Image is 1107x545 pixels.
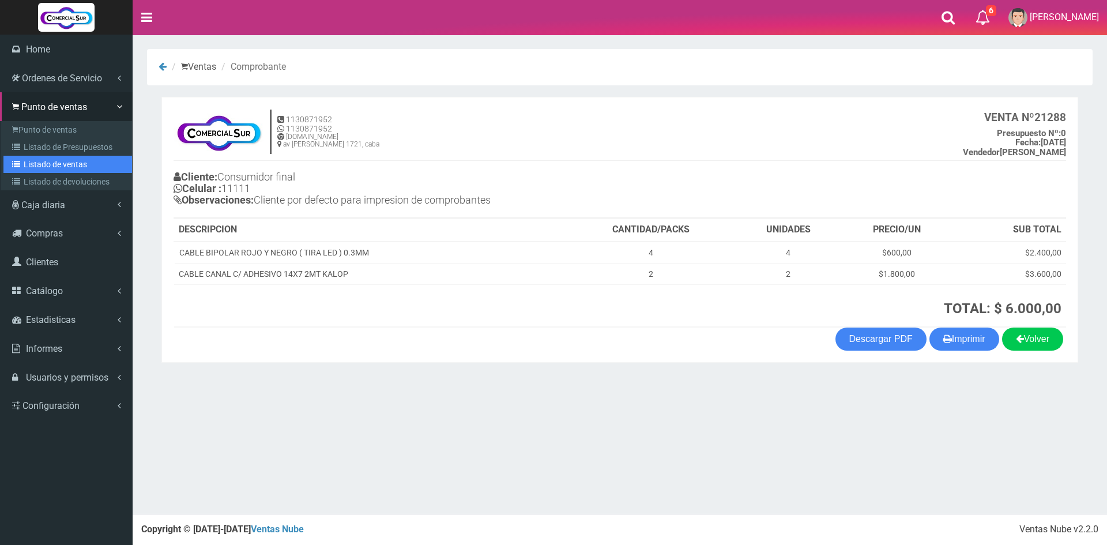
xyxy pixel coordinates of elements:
[984,111,1066,124] b: 21288
[3,173,132,190] a: Listado de devoluciones
[997,128,1066,138] b: 0
[3,121,132,138] a: Punto de ventas
[21,200,65,211] span: Caja diaria
[174,194,254,206] b: Observaciones:
[251,524,304,535] a: Ventas Nube
[26,314,76,325] span: Estadisticas
[174,182,221,194] b: Celular :
[174,242,566,264] td: CABLE BIPOLAR ROJO Y NEGRO ( TIRA LED ) 0.3MM
[944,300,1061,317] strong: TOTAL: $ 6.000,00
[1008,8,1027,27] img: User Image
[986,5,996,16] span: 6
[22,400,80,411] span: Configuración
[1015,137,1066,148] b: [DATE]
[174,109,264,155] img: f695dc5f3a855ddc19300c990e0c55a2.jpg
[1019,523,1098,536] div: Ventas Nube v2.2.0
[566,263,735,284] td: 2
[984,111,1034,124] strong: VENTA Nº
[736,242,841,264] td: 4
[3,156,132,173] a: Listado de ventas
[929,328,999,351] button: Imprimir
[841,242,952,264] td: $600,00
[953,242,1066,264] td: $2.400,00
[1015,137,1041,148] strong: Fecha:
[22,73,102,84] span: Ordenes de Servicio
[26,257,58,268] span: Clientes
[26,228,63,239] span: Compras
[26,343,62,354] span: Informes
[26,285,63,296] span: Catálogo
[1002,328,1063,351] a: Volver
[141,524,304,535] strong: Copyright © [DATE]-[DATE]
[963,147,1066,157] b: [PERSON_NAME]
[1030,12,1099,22] span: [PERSON_NAME]
[174,219,566,242] th: DESCRIPCION
[174,263,566,284] td: CABLE CANAL C/ ADHESIVO 14X7 2MT KALOP
[997,128,1061,138] strong: Presupuesto Nº:
[38,3,95,32] img: Logo grande
[566,219,735,242] th: CANTIDAD/PACKS
[26,372,108,383] span: Usuarios y permisos
[3,138,132,156] a: Listado de Presupuestos
[841,219,952,242] th: PRECIO/UN
[963,147,1000,157] strong: Vendedor
[277,115,379,133] h5: 1130871952 1130871952
[21,102,87,112] span: Punto de ventas
[174,168,620,211] h4: Consumidor final 11111 Cliente por defecto para impresion de comprobantes
[736,219,841,242] th: UNIDADES
[841,263,952,284] td: $1.800,00
[566,242,735,264] td: 4
[169,61,216,74] li: Ventas
[953,263,1066,284] td: $3.600,00
[835,328,927,351] a: Descargar PDF
[219,61,286,74] li: Comprobante
[174,171,217,183] b: Cliente:
[277,133,379,148] h6: [DOMAIN_NAME] av [PERSON_NAME] 1721, caba
[26,44,50,55] span: Home
[953,219,1066,242] th: SUB TOTAL
[736,263,841,284] td: 2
